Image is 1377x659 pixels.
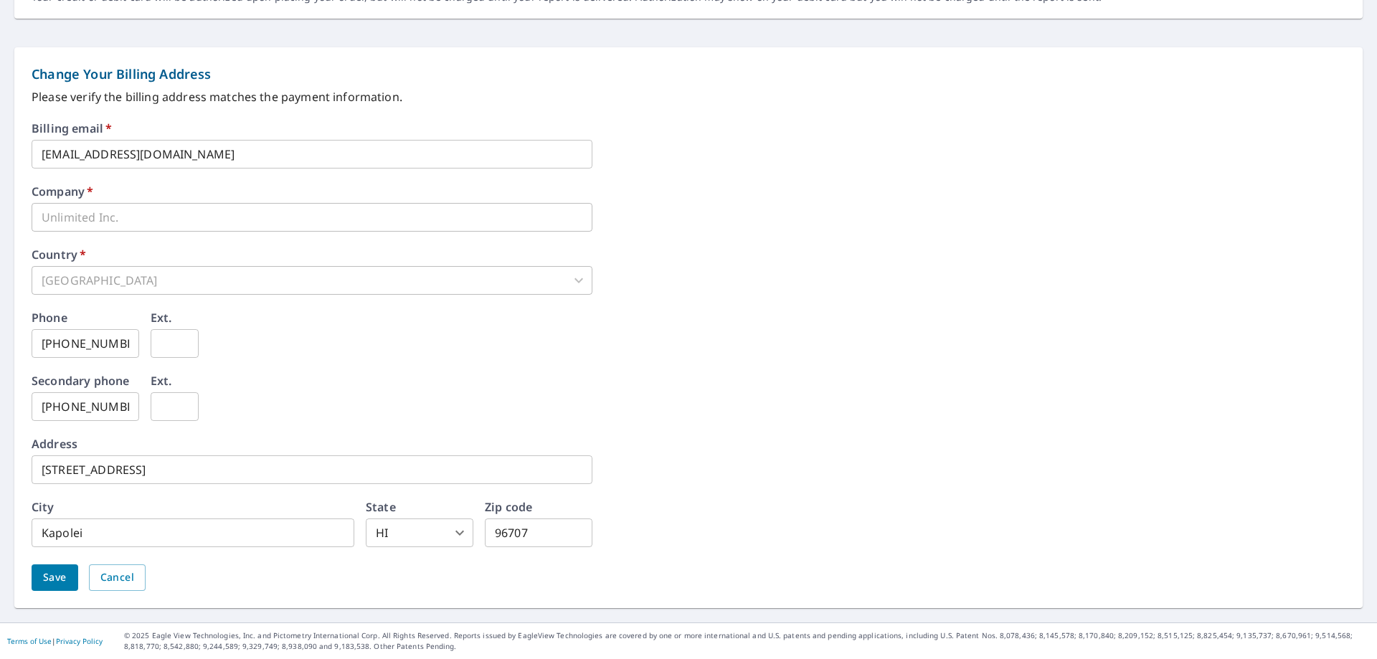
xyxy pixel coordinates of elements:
[151,312,172,323] label: Ext.
[32,123,112,134] label: Billing email
[366,501,396,513] label: State
[56,636,103,646] a: Privacy Policy
[32,186,93,197] label: Company
[485,501,532,513] label: Zip code
[151,375,172,387] label: Ext.
[32,266,592,295] div: [GEOGRAPHIC_DATA]
[32,65,1345,84] p: Change Your Billing Address
[32,312,67,323] label: Phone
[89,564,146,591] button: Cancel
[100,569,134,587] span: Cancel
[32,88,1345,105] p: Please verify the billing address matches the payment information.
[32,375,129,387] label: Secondary phone
[32,438,77,450] label: Address
[7,637,103,645] p: |
[124,630,1370,652] p: © 2025 Eagle View Technologies, Inc. and Pictometry International Corp. All Rights Reserved. Repo...
[366,518,473,547] div: HI
[32,501,55,513] label: City
[43,569,67,587] span: Save
[32,564,78,591] button: Save
[32,249,86,260] label: Country
[7,636,52,646] a: Terms of Use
